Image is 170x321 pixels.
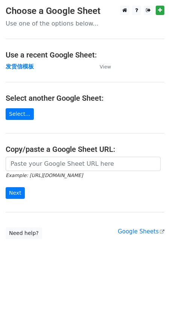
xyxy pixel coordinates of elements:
[6,187,25,199] input: Next
[6,145,164,154] h4: Copy/paste a Google Sheet URL:
[92,63,111,70] a: View
[6,50,164,59] h4: Use a recent Google Sheet:
[6,157,161,171] input: Paste your Google Sheet URL here
[6,173,83,178] small: Example: [URL][DOMAIN_NAME]
[132,285,170,321] iframe: Chat Widget
[118,228,164,235] a: Google Sheets
[6,20,164,27] p: Use one of the options below...
[6,108,34,120] a: Select...
[6,63,34,70] a: 发货信模板
[100,64,111,70] small: View
[6,94,164,103] h4: Select another Google Sheet:
[6,6,164,17] h3: Choose a Google Sheet
[6,227,42,239] a: Need help?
